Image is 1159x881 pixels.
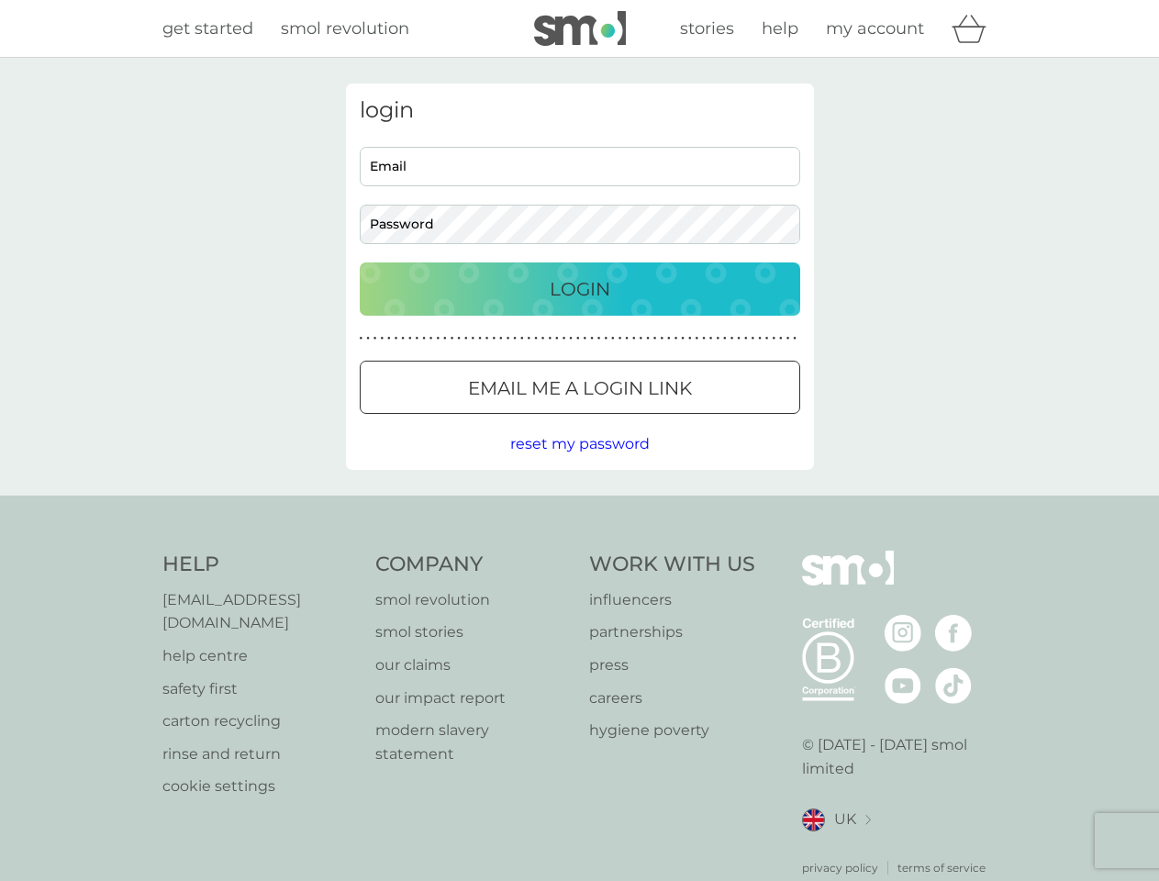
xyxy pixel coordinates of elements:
[534,11,626,46] img: smol
[667,334,671,343] p: ●
[360,97,800,124] h3: login
[513,334,517,343] p: ●
[793,334,797,343] p: ●
[550,274,610,304] p: Login
[619,334,622,343] p: ●
[885,615,921,652] img: visit the smol Instagram page
[646,334,650,343] p: ●
[589,653,755,677] p: press
[702,334,706,343] p: ●
[935,615,972,652] img: visit the smol Facebook page
[162,775,358,798] a: cookie settings
[520,334,524,343] p: ●
[375,719,571,765] a: modern slavery statement
[597,334,601,343] p: ●
[375,551,571,579] h4: Company
[534,334,538,343] p: ●
[589,551,755,579] h4: Work With Us
[548,334,552,343] p: ●
[660,334,663,343] p: ●
[422,334,426,343] p: ●
[802,733,997,780] p: © [DATE] - [DATE] smol limited
[589,620,755,644] a: partnerships
[897,859,986,876] a: terms of service
[472,334,475,343] p: ●
[451,334,454,343] p: ●
[375,686,571,710] p: our impact report
[401,334,405,343] p: ●
[563,334,566,343] p: ●
[737,334,741,343] p: ●
[375,620,571,644] a: smol stories
[802,551,894,613] img: smol
[162,551,358,579] h4: Help
[162,16,253,42] a: get started
[674,334,678,343] p: ●
[380,334,384,343] p: ●
[499,334,503,343] p: ●
[541,334,545,343] p: ●
[952,10,997,47] div: basket
[162,588,358,635] a: [EMAIL_ADDRESS][DOMAIN_NAME]
[373,334,377,343] p: ●
[492,334,496,343] p: ●
[162,677,358,701] a: safety first
[765,334,769,343] p: ●
[625,334,629,343] p: ●
[507,334,510,343] p: ●
[360,262,800,316] button: Login
[162,742,358,766] p: rinse and return
[826,18,924,39] span: my account
[762,16,798,42] a: help
[758,334,762,343] p: ●
[408,334,412,343] p: ●
[589,588,755,612] p: influencers
[885,667,921,704] img: visit the smol Youtube page
[576,334,580,343] p: ●
[468,374,692,403] p: Email me a login link
[360,361,800,414] button: Email me a login link
[730,334,734,343] p: ●
[485,334,489,343] p: ●
[360,334,363,343] p: ●
[716,334,719,343] p: ●
[865,815,871,825] img: select a new location
[395,334,398,343] p: ●
[162,18,253,39] span: get started
[696,334,699,343] p: ●
[802,859,878,876] a: privacy policy
[162,709,358,733] a: carton recycling
[826,16,924,42] a: my account
[528,334,531,343] p: ●
[443,334,447,343] p: ●
[375,588,571,612] a: smol revolution
[653,334,657,343] p: ●
[762,18,798,39] span: help
[375,653,571,677] a: our claims
[744,334,748,343] p: ●
[640,334,643,343] p: ●
[680,18,734,39] span: stories
[555,334,559,343] p: ●
[281,16,409,42] a: smol revolution
[510,432,650,456] button: reset my password
[387,334,391,343] p: ●
[589,719,755,742] a: hygiene poverty
[681,334,685,343] p: ●
[416,334,419,343] p: ●
[589,686,755,710] a: careers
[457,334,461,343] p: ●
[464,334,468,343] p: ●
[162,644,358,668] a: help centre
[632,334,636,343] p: ●
[680,16,734,42] a: stories
[786,334,790,343] p: ●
